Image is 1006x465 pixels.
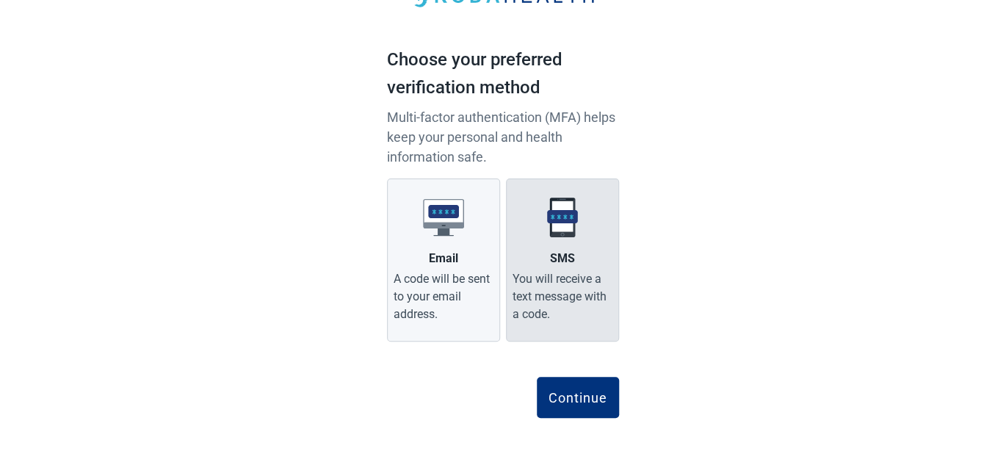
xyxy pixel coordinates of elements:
[537,377,619,418] button: Continue
[387,107,619,167] p: Multi-factor authentication (MFA) helps keep your personal and health information safe.
[549,390,607,405] div: Continue
[387,46,619,107] h1: Choose your preferred verification method
[394,270,493,323] div: A code will be sent to your email address.
[513,270,612,323] div: You will receive a text message with a code.
[429,250,458,267] div: Email
[550,250,575,267] div: SMS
